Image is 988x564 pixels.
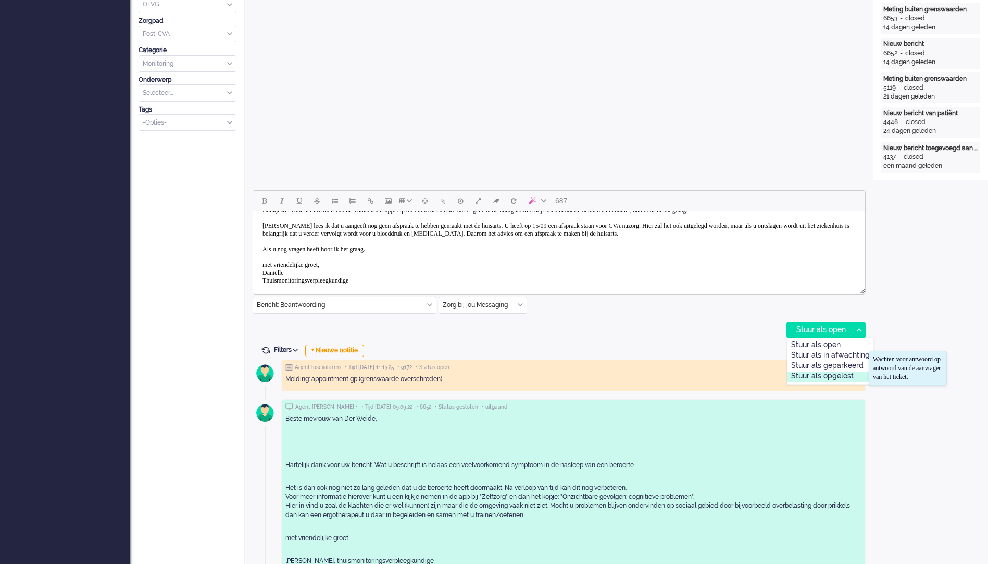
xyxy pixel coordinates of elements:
[274,346,302,353] span: Filters
[253,211,865,285] iframe: Rich Text Area
[252,360,278,386] img: avatar
[285,534,861,543] p: met vriendelijke groet,
[285,461,861,470] p: Hartelijk dank voor uw bericht. Wat u beschrijft is helaas een veelvoorkomend symptoom in de nasl...
[487,192,505,210] button: Clear formatting
[469,192,487,210] button: Fullscreen
[139,105,236,114] div: Tags
[379,192,397,210] button: Insert/edit image
[787,372,873,382] div: Stuur als opgelost
[397,364,412,371] span: • 9172
[285,375,861,384] div: Melding: appointment gp (grenswaarde overschreden)
[906,118,926,127] div: closed
[397,192,416,210] button: Table
[883,40,978,48] div: Nieuw bericht
[787,351,873,361] div: Stuur als in afwachting
[139,114,236,131] div: Select Tags
[416,364,449,371] span: • Status open
[883,49,897,58] div: 6652
[883,23,978,32] div: 14 dagen geleden
[452,192,469,210] button: Delay message
[787,361,873,372] div: Stuur als geparkeerd
[416,403,431,411] span: • 6652
[883,127,978,136] div: 24 dagen geleden
[285,364,293,371] img: ic_note_grey.svg
[883,75,978,83] div: Meting buiten grenswaarden
[897,49,905,58] div: -
[139,76,236,84] div: Onderwerp
[522,192,551,210] button: AI
[898,118,906,127] div: -
[551,192,572,210] button: 687
[139,46,236,55] div: Categorie
[435,403,478,411] span: • Status gesloten
[482,403,507,411] span: • uitgaand
[273,192,291,210] button: Italic
[904,153,923,162] div: closed
[883,58,978,67] div: 14 dagen geleden
[416,192,434,210] button: Emoticons
[787,340,873,351] div: Stuur als open
[883,118,898,127] div: 4448
[883,162,978,170] div: één maand geleden
[905,14,925,23] div: closed
[505,192,522,210] button: Reset content
[897,14,905,23] div: -
[905,49,925,58] div: closed
[896,153,904,162] div: -
[308,192,326,210] button: Strikethrough
[896,83,904,92] div: -
[285,403,293,410] img: ic_chat_grey.svg
[291,192,308,210] button: Underline
[883,153,896,162] div: 4137
[295,403,358,411] span: Agent [PERSON_NAME] •
[255,192,273,210] button: Bold
[344,192,361,210] button: Numbered list
[252,400,278,426] img: avatar
[285,484,861,520] p: Het is dan ook nog niet zo lang geleden dat u de beroerte heeft doormaakt. Na verloop van tijd ka...
[139,17,236,26] div: Zorgpad
[873,355,943,382] div: Wachten voor antwoord op antwoord van de aanvrager van het ticket.
[787,322,852,338] div: Stuur als open
[434,192,452,210] button: Add attachment
[285,414,861,423] p: Beste mevrouw van Der Weide,
[883,92,978,101] div: 21 dagen geleden
[305,345,364,357] div: + Nieuwe notitie
[883,14,897,23] div: 6653
[361,403,412,411] span: • Tijd [DATE] 09:09:22
[883,144,978,153] div: Nieuw bericht toegevoegd aan gesprek
[345,364,394,371] span: • Tijd [DATE] 11:13:25
[326,192,344,210] button: Bullet list
[361,192,379,210] button: Insert/edit link
[883,83,896,92] div: 5119
[555,197,567,205] span: 687
[856,285,865,294] div: Resize
[883,5,978,14] div: Meting buiten grenswaarden
[883,109,978,118] div: Nieuw bericht van patiënt
[904,83,923,92] div: closed
[295,364,341,371] span: Agent lusciialarms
